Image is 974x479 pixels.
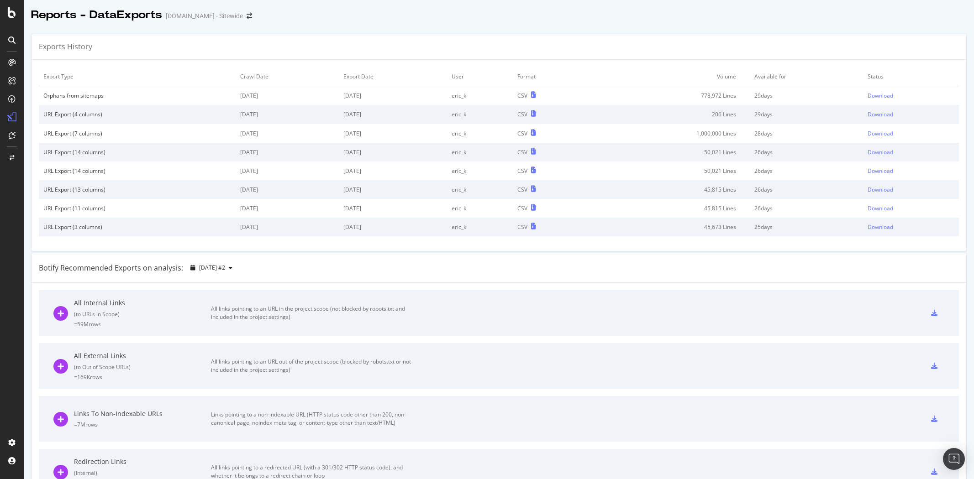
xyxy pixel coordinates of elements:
div: csv-export [931,469,937,475]
td: [DATE] [236,180,339,199]
td: 778,972 Lines [590,86,750,105]
div: CSV [517,204,527,212]
td: Format [513,67,590,86]
td: 50,021 Lines [590,161,750,180]
td: 1,000,000 Lines [590,124,750,143]
td: [DATE] [236,105,339,124]
div: Download [868,148,893,156]
td: 45,815 Lines [590,180,750,199]
td: Status [863,67,959,86]
a: Download [868,167,954,175]
td: eric_k [447,161,513,180]
div: csv-export [931,363,937,369]
div: URL Export (4 columns) [43,110,231,118]
a: Download [868,92,954,99]
div: All External Links [74,351,211,360]
div: Reports - DataExports [31,7,162,23]
div: Exports History [39,42,92,52]
td: [DATE] [339,180,447,199]
div: = 59M rows [74,320,211,328]
td: Volume [590,67,750,86]
div: Download [868,204,893,212]
td: eric_k [447,105,513,124]
a: Download [868,130,954,137]
div: All links pointing to an URL out of the project scope (blocked by robots.txt or not included in t... [211,358,416,374]
td: [DATE] [236,86,339,105]
td: Crawl Date [236,67,339,86]
td: 29 days [750,86,863,105]
div: All Internal Links [74,298,211,307]
div: CSV [517,223,527,231]
td: 206 Lines [590,105,750,124]
div: ( to Out of Scope URLs ) [74,363,211,371]
td: 26 days [750,180,863,199]
td: [DATE] [236,143,339,161]
div: ( Internal ) [74,469,211,477]
td: [DATE] [236,161,339,180]
td: Export Date [339,67,447,86]
div: Download [868,110,893,118]
td: eric_k [447,199,513,218]
td: eric_k [447,218,513,236]
div: Redirection Links [74,457,211,466]
div: Orphans from sitemaps [43,92,231,99]
td: [DATE] [236,199,339,218]
td: 29 days [750,105,863,124]
td: [DATE] [339,143,447,161]
button: [DATE] #2 [187,260,236,275]
a: Download [868,148,954,156]
td: 28 days [750,124,863,143]
a: Download [868,223,954,231]
div: CSV [517,148,527,156]
td: [DATE] [236,124,339,143]
td: [DATE] [339,105,447,124]
td: [DATE] [339,124,447,143]
div: URL Export (14 columns) [43,167,231,175]
td: Available for [750,67,863,86]
td: [DATE] [236,218,339,236]
td: 25 days [750,218,863,236]
td: 50,021 Lines [590,143,750,161]
span: 2025 Aug. 21st #2 [199,264,225,271]
td: User [447,67,513,86]
div: Open Intercom Messenger [943,448,965,470]
div: csv-export [931,416,937,422]
td: eric_k [447,143,513,161]
div: CSV [517,167,527,175]
div: CSV [517,186,527,193]
td: [DATE] [339,86,447,105]
td: 26 days [750,143,863,161]
td: 26 days [750,161,863,180]
div: = 7M rows [74,421,211,428]
div: Links pointing to a non-indexable URL (HTTP status code other than 200, non-canonical page, noind... [211,411,416,427]
td: eric_k [447,86,513,105]
div: Links To Non-Indexable URLs [74,409,211,418]
a: Download [868,110,954,118]
div: All links pointing to an URL in the project scope (not blocked by robots.txt and included in the ... [211,305,416,321]
td: 45,673 Lines [590,218,750,236]
div: [DOMAIN_NAME] - Sitewide [166,11,243,21]
td: Export Type [39,67,236,86]
td: [DATE] [339,218,447,236]
div: URL Export (3 columns) [43,223,231,231]
div: CSV [517,92,527,99]
div: Download [868,167,893,175]
div: Botify Recommended Exports on analysis: [39,263,183,273]
div: URL Export (14 columns) [43,148,231,156]
div: URL Export (11 columns) [43,204,231,212]
td: 26 days [750,199,863,218]
td: eric_k [447,124,513,143]
div: csv-export [931,310,937,316]
div: Download [868,186,893,193]
a: Download [868,204,954,212]
div: Download [868,130,893,137]
td: [DATE] [339,161,447,180]
div: ( to URLs in Scope ) [74,310,211,318]
div: arrow-right-arrow-left [247,13,252,19]
div: URL Export (13 columns) [43,186,231,193]
td: [DATE] [339,199,447,218]
a: Download [868,186,954,193]
td: eric_k [447,180,513,199]
td: 45,815 Lines [590,199,750,218]
div: URL Export (7 columns) [43,130,231,137]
